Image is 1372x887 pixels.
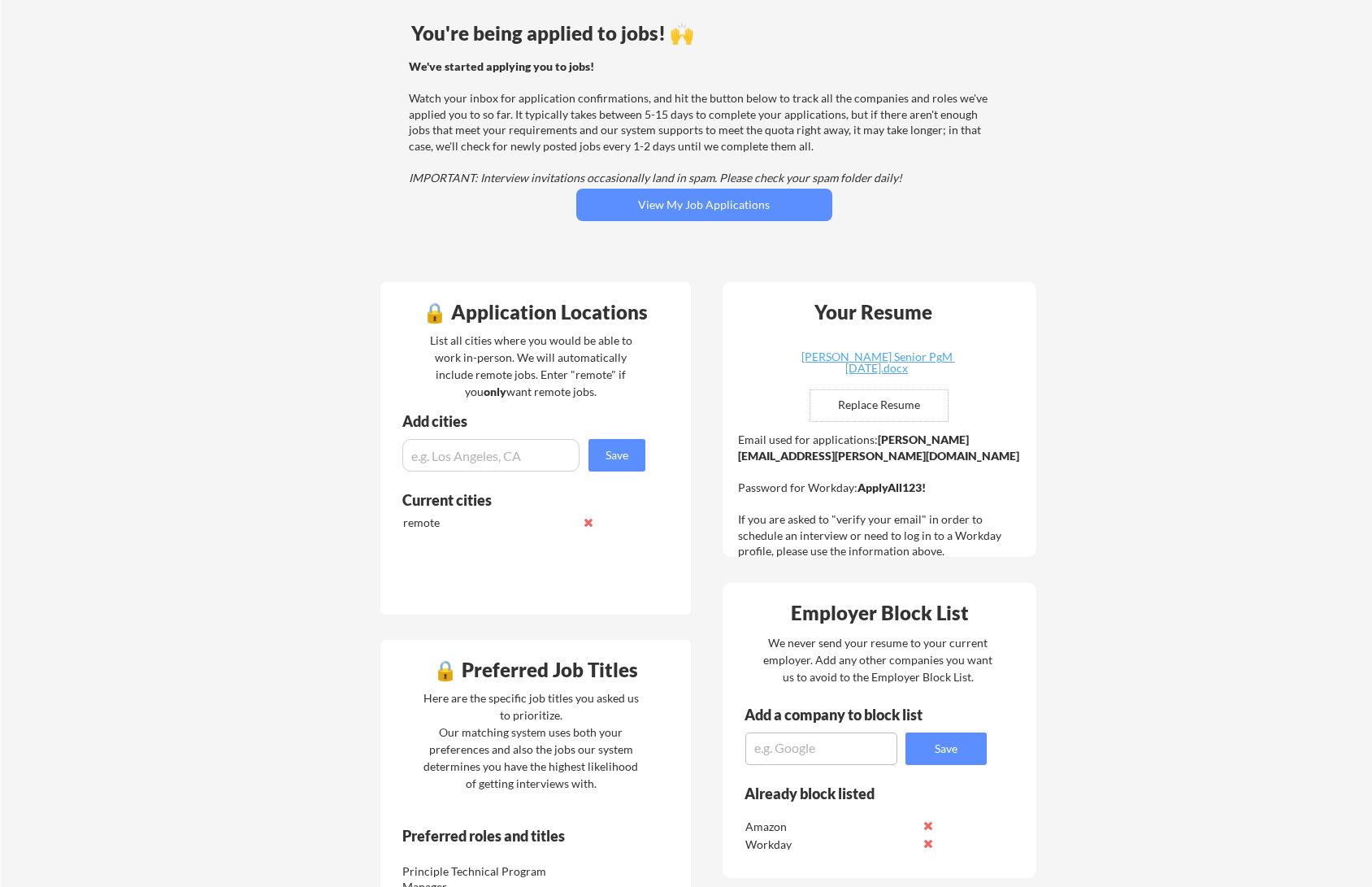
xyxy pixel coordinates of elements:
[762,634,994,685] div: We never send your resume to your current employer. Add any other companies you want us to avoid ...
[402,493,627,507] div: Current cities
[409,59,995,186] div: Watch your inbox for application confirmations, and hit the button below to track all the compani...
[402,439,580,472] input: e.g. Los Angeles, CA
[419,689,643,792] div: Here are the specific job titles you asked us to prioritize. Our matching system uses both your p...
[403,515,575,531] div: remote
[780,351,974,374] div: [PERSON_NAME] Senior PgM [DATE].docx
[745,707,948,722] div: Add a company to block list
[409,59,594,73] strong: We've started applying you to jobs!
[745,819,917,835] div: Amazon
[745,837,917,853] div: Workday
[409,171,902,185] em: IMPORTANT: Interview invitations occasionally land in spam. Please check your spam folder daily!
[745,786,965,801] div: Already block listed
[738,433,1019,463] strong: [PERSON_NAME][EMAIL_ADDRESS][PERSON_NAME][DOMAIN_NAME]
[905,733,987,765] button: Save
[419,332,643,400] div: List all cities where you would be able to work in-person. We will automatically include remote j...
[780,351,974,376] a: [PERSON_NAME] Senior PgM [DATE].docx
[384,302,687,322] div: 🔒 Application Locations
[857,480,926,494] strong: ApplyAll123!
[402,828,623,843] div: Preferred roles and titles
[729,603,1031,623] div: Employer Block List
[484,385,506,398] strong: only
[411,24,997,43] div: You're being applied to jobs! 🙌
[588,439,645,472] button: Save
[402,414,649,428] div: Add cities
[384,660,687,680] div: 🔒 Preferred Job Titles
[738,432,1025,559] div: Email used for applications: Password for Workday: If you are asked to "verify your email" in ord...
[793,302,954,322] div: Your Resume
[576,189,832,221] button: View My Job Applications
